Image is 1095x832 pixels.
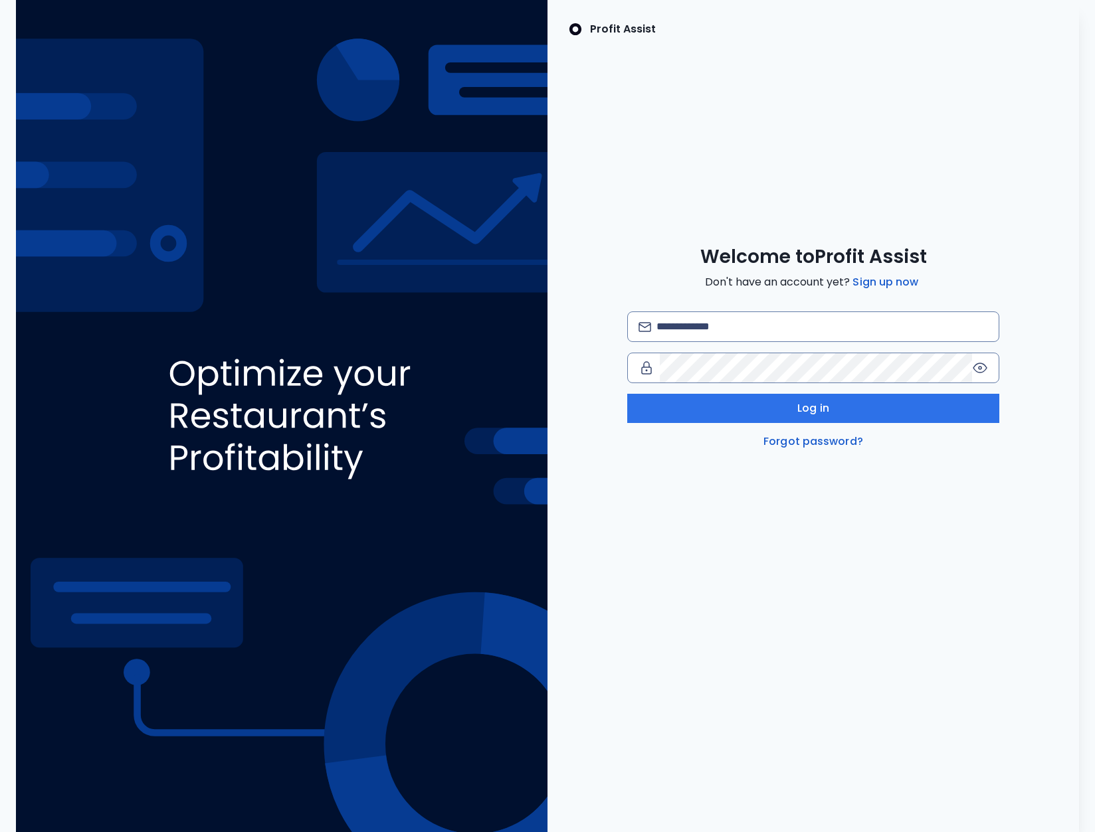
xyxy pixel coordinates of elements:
[797,400,829,416] span: Log in
[639,322,651,332] img: email
[590,21,656,37] p: Profit Assist
[627,394,999,423] button: Log in
[705,274,921,290] span: Don't have an account yet?
[850,274,921,290] a: Sign up now
[569,21,582,37] img: SpotOn Logo
[761,434,866,450] a: Forgot password?
[700,245,927,269] span: Welcome to Profit Assist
